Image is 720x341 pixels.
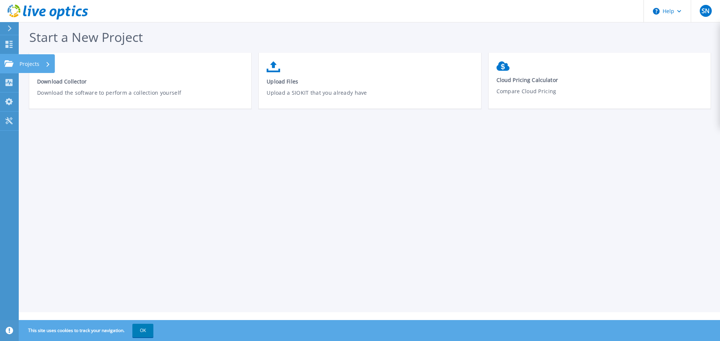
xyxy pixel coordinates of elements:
[21,324,153,337] span: This site uses cookies to track your navigation.
[29,28,143,46] span: Start a New Project
[702,8,709,14] span: SN
[132,324,153,337] button: OK
[496,76,703,83] span: Cloud Pricing Calculator
[267,89,473,106] p: Upload a SIOKIT that you already have
[37,89,244,106] p: Download the software to perform a collection yourself
[37,78,244,85] span: Download Collector
[19,54,39,74] p: Projects
[496,87,703,104] p: Compare Cloud Pricing
[259,58,481,111] a: Upload FilesUpload a SIOKIT that you already have
[489,58,711,110] a: Cloud Pricing CalculatorCompare Cloud Pricing
[29,58,251,111] a: Download CollectorDownload the software to perform a collection yourself
[267,78,473,85] span: Upload Files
